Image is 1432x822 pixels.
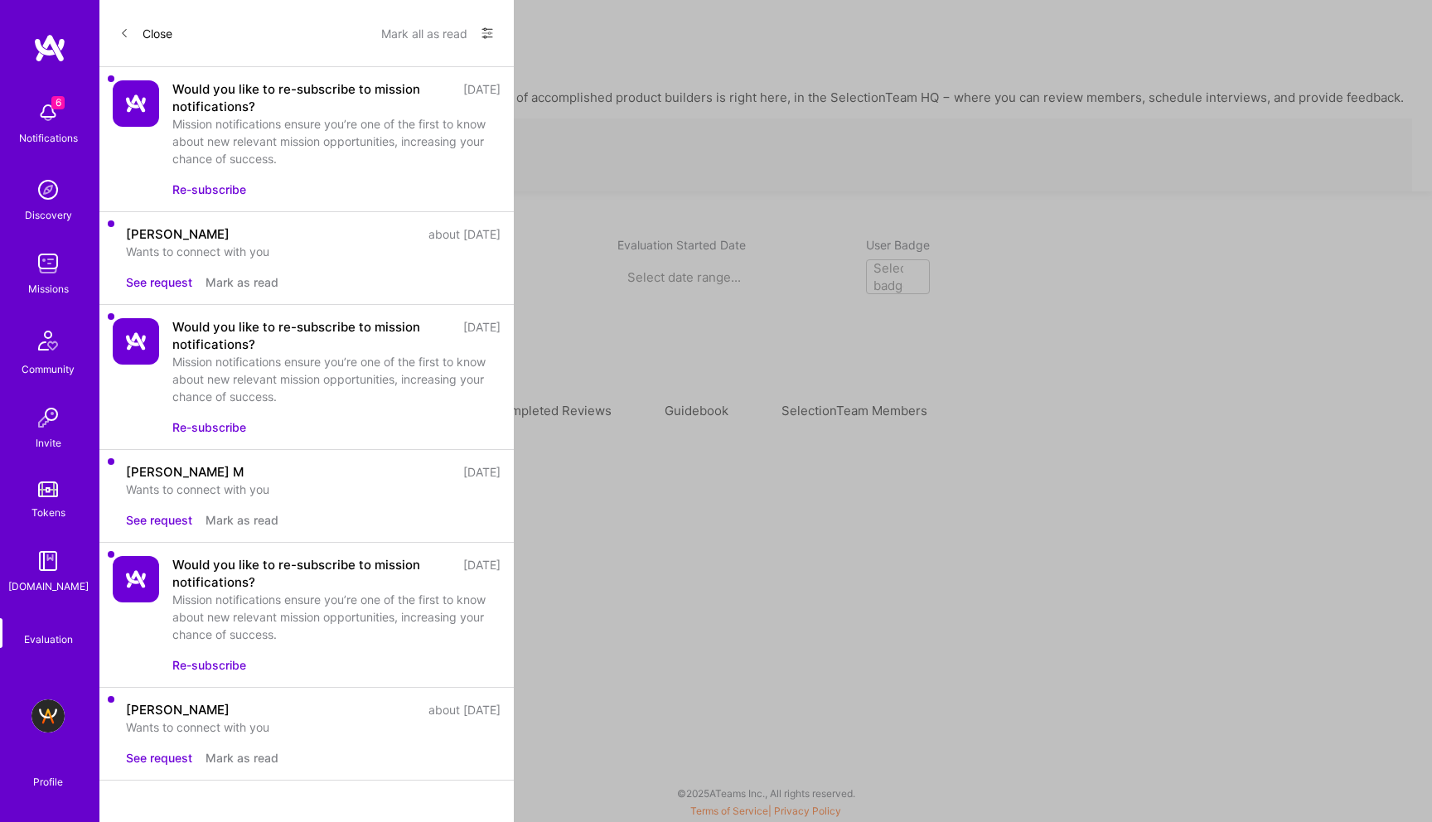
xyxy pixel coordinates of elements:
[31,544,65,578] img: guide book
[172,80,453,115] div: Would you like to re-subscribe to mission notifications?
[126,273,192,291] button: See request
[172,115,501,167] div: Mission notifications ensure you’re one of the first to know about new relevant mission opportuni...
[113,318,159,365] img: Company Logo
[206,749,278,766] button: Mark as read
[51,96,65,109] span: 6
[22,360,75,378] div: Community
[31,96,65,129] img: bell
[381,20,467,46] button: Mark all as read
[172,181,246,198] button: Re-subscribe
[463,318,501,353] div: [DATE]
[31,173,65,206] img: discovery
[36,434,61,452] div: Invite
[27,699,69,733] a: A.Team - Grow A.Team's Community & Demand
[33,33,66,63] img: logo
[19,129,78,147] div: Notifications
[172,318,453,353] div: Would you like to re-subscribe to mission notifications?
[172,591,501,643] div: Mission notifications ensure you’re one of the first to know about new relevant mission opportuni...
[126,463,244,481] div: [PERSON_NAME] M
[119,20,172,46] button: Close
[113,80,159,127] img: Company Logo
[24,631,73,648] div: Evaluation
[31,401,65,434] img: Invite
[38,481,58,497] img: tokens
[33,773,63,789] div: Profile
[463,80,501,115] div: [DATE]
[42,618,55,631] i: icon SelectionTeam
[126,481,501,498] div: Wants to connect with you
[8,578,89,595] div: [DOMAIN_NAME]
[126,701,230,718] div: [PERSON_NAME]
[27,756,69,789] a: Profile
[172,353,501,405] div: Mission notifications ensure you’re one of the first to know about new relevant mission opportuni...
[428,701,501,718] div: about [DATE]
[126,749,192,766] button: See request
[25,206,72,224] div: Discovery
[31,699,65,733] img: A.Team - Grow A.Team's Community & Demand
[31,504,65,521] div: Tokens
[126,511,192,529] button: See request
[172,556,453,591] div: Would you like to re-subscribe to mission notifications?
[126,225,230,243] div: [PERSON_NAME]
[172,656,246,674] button: Re-subscribe
[28,280,69,297] div: Missions
[126,243,501,260] div: Wants to connect with you
[428,225,501,243] div: about [DATE]
[206,273,278,291] button: Mark as read
[172,418,246,436] button: Re-subscribe
[31,247,65,280] img: teamwork
[28,321,68,360] img: Community
[126,718,501,736] div: Wants to connect with you
[463,556,501,591] div: [DATE]
[206,511,278,529] button: Mark as read
[463,463,501,481] div: [DATE]
[113,556,159,602] img: Company Logo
